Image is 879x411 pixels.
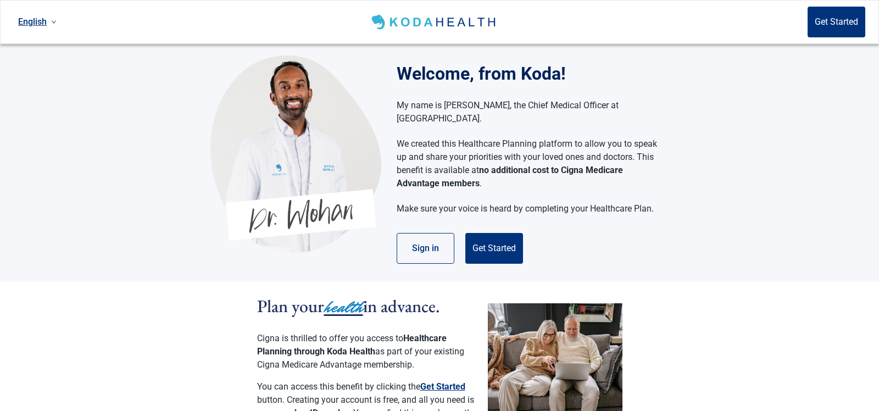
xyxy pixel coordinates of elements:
button: Get Started [420,380,465,393]
p: We created this Healthcare Planning platform to allow you to speak up and share your priorities w... [397,137,658,190]
span: health [324,295,363,319]
img: Koda Health [210,55,381,253]
button: Get Started [465,233,523,264]
span: Cigna is thrilled to offer you access to [257,333,403,343]
a: Current language: English [14,13,61,31]
h1: Welcome, from Koda! [397,60,669,87]
button: Get Started [808,7,865,37]
span: in advance. [363,295,440,318]
button: Sign in [397,233,454,264]
strong: no additional cost to Cigna Medicare Advantage members [397,165,623,188]
img: Koda Health [369,13,499,31]
span: Plan your [257,295,324,318]
p: My name is [PERSON_NAME], the Chief Medical Officer at [GEOGRAPHIC_DATA]. [397,99,658,125]
p: Make sure your voice is heard by completing your Healthcare Plan. [397,202,658,215]
span: down [51,19,57,25]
